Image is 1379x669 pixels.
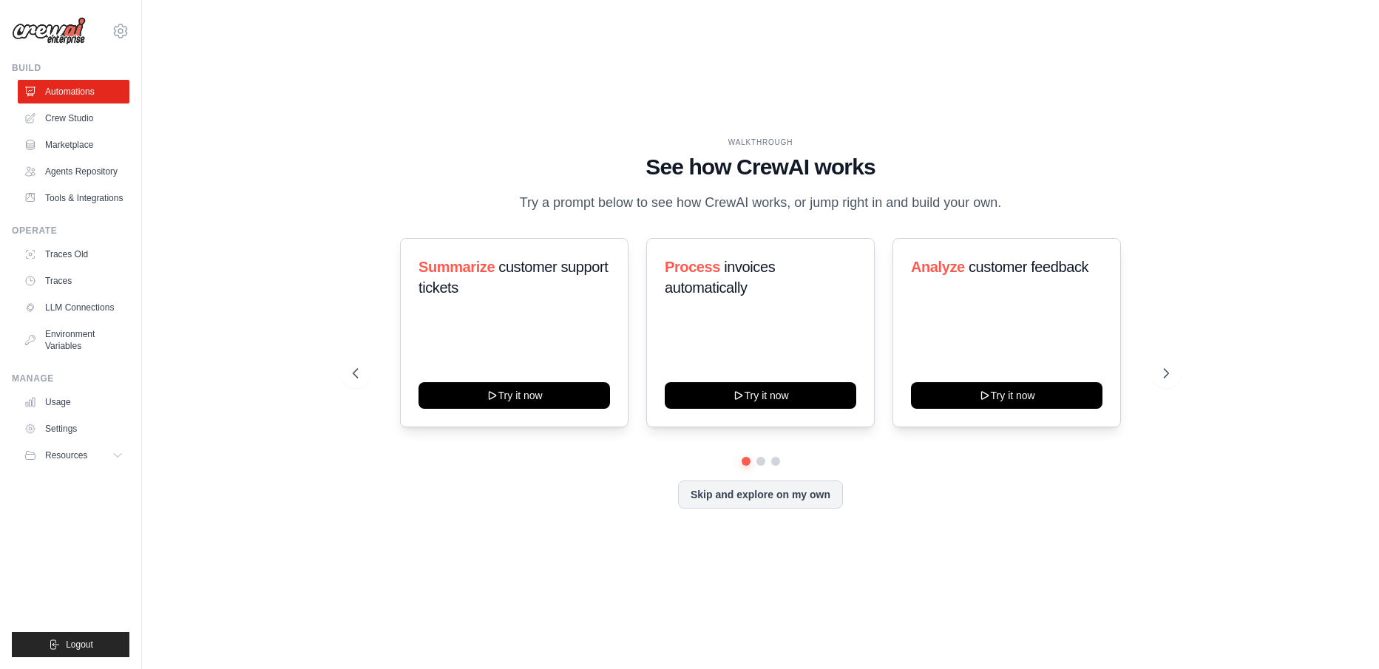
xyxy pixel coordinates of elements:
span: invoices automatically [665,259,775,296]
a: Settings [18,417,129,441]
span: customer support tickets [419,259,608,296]
span: Logout [66,639,93,651]
div: Build [12,62,129,74]
div: Operate [12,225,129,237]
a: Tools & Integrations [18,186,129,210]
img: Logo [12,17,86,45]
button: Try it now [419,382,610,409]
span: Analyze [911,259,965,275]
button: Resources [18,444,129,467]
a: Marketplace [18,133,129,157]
span: Resources [45,449,87,461]
button: Try it now [911,382,1102,409]
iframe: Chat Widget [1305,598,1379,669]
span: Process [665,259,720,275]
button: Try it now [665,382,856,409]
a: Usage [18,390,129,414]
button: Logout [12,632,129,657]
div: WALKTHROUGH [353,137,1169,148]
span: Summarize [419,259,495,275]
a: Agents Repository [18,160,129,183]
a: Automations [18,80,129,103]
span: customer feedback [969,259,1088,275]
div: Manage [12,373,129,384]
a: Crew Studio [18,106,129,130]
button: Skip and explore on my own [678,480,843,509]
a: Traces Old [18,242,129,266]
h1: See how CrewAI works [353,154,1169,180]
p: Try a prompt below to see how CrewAI works, or jump right in and build your own. [512,192,1009,214]
a: Traces [18,269,129,293]
a: Environment Variables [18,322,129,358]
a: LLM Connections [18,296,129,319]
